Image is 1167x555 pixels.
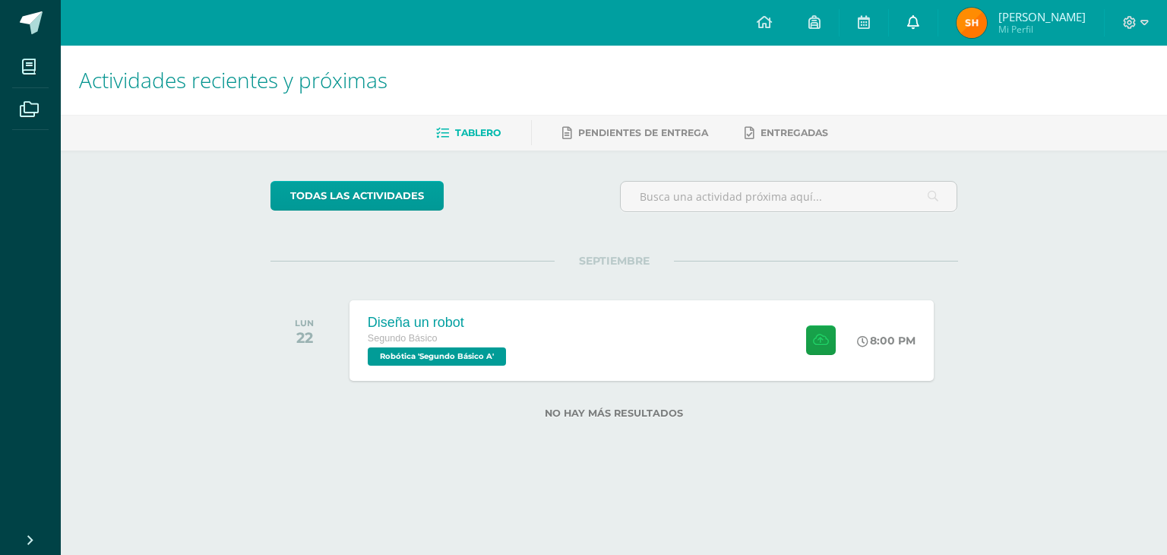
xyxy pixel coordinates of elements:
div: 8:00 PM [857,334,916,347]
span: Entregadas [761,127,828,138]
div: Diseña un robot [368,315,510,331]
span: [PERSON_NAME] [998,9,1086,24]
span: SEPTIEMBRE [555,254,674,268]
span: Tablero [455,127,501,138]
div: LUN [295,318,314,328]
input: Busca una actividad próxima aquí... [621,182,957,211]
span: Actividades recientes y próximas [79,65,387,94]
div: 22 [295,328,314,347]
img: 869aa223b515ac158a5cbb52e2c181c2.png [957,8,987,38]
span: Robótica 'Segundo Básico A' [368,347,506,366]
a: Entregadas [745,121,828,145]
a: Tablero [436,121,501,145]
a: Pendientes de entrega [562,121,708,145]
span: Pendientes de entrega [578,127,708,138]
a: todas las Actividades [270,181,444,211]
label: No hay más resultados [270,408,958,419]
span: Segundo Básico [368,333,438,344]
span: Mi Perfil [998,23,1086,36]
